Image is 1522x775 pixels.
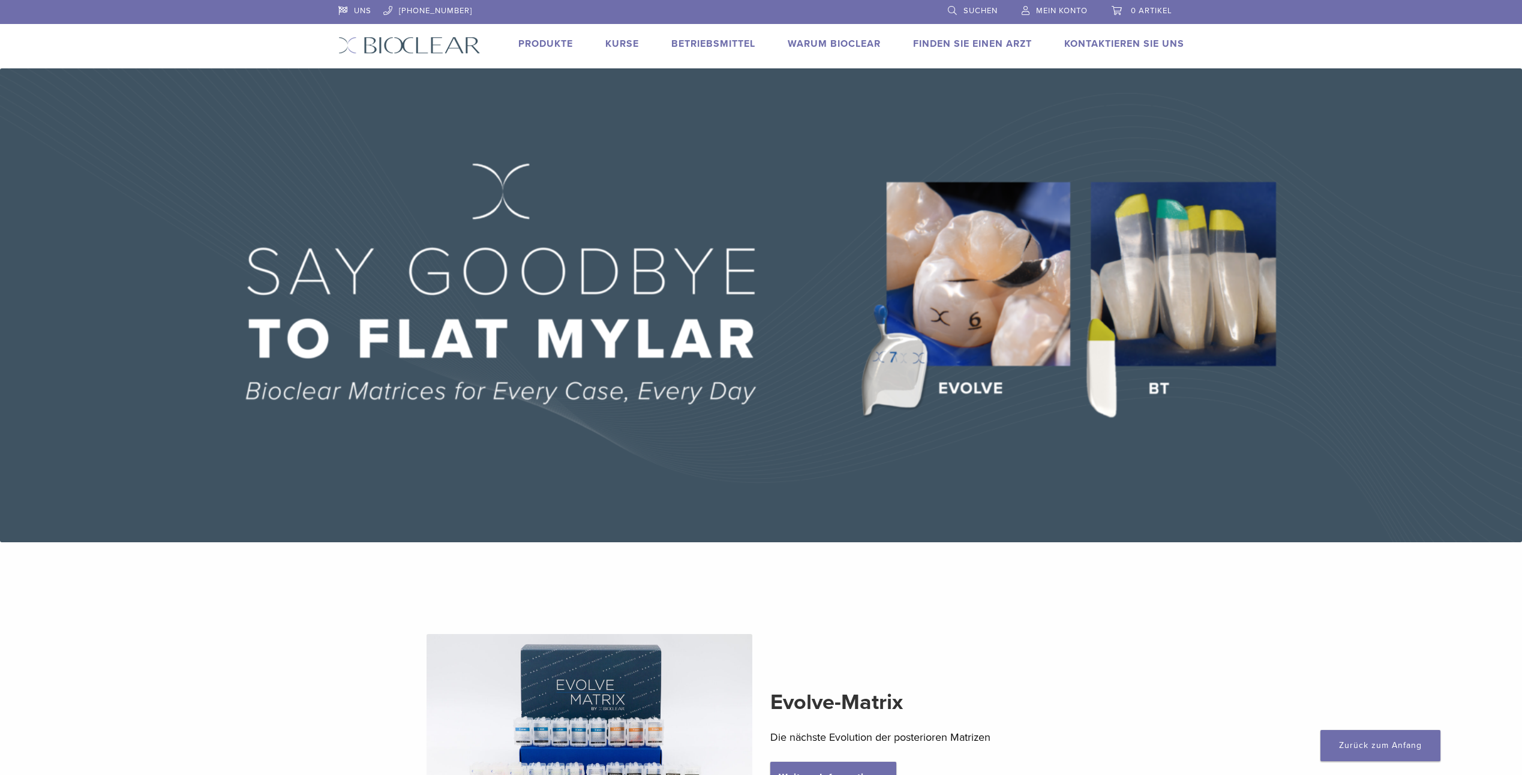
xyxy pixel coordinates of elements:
a: Produkte [518,38,573,50]
a: Warum Bioclear [788,38,881,50]
a: Finden Sie einen Arzt [913,38,1032,50]
a: Betriebsmittel [671,38,755,50]
span: Suchen [963,6,998,16]
img: Bioklar [338,37,481,54]
h2: Evolve-Matrix [770,688,1096,717]
a: Kurse [605,38,639,50]
span: 0 Artikel [1131,6,1172,16]
span: Mein Konto [1036,6,1088,16]
a: Kontaktieren Sie uns [1064,38,1184,50]
a: Zurück zum Anfang [1320,730,1440,761]
p: Die nächste Evolution der posterioren Matrizen [770,728,1096,746]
